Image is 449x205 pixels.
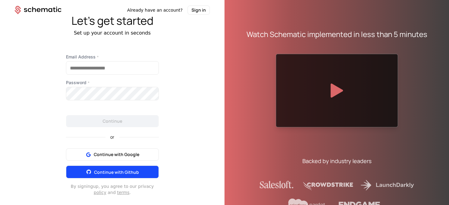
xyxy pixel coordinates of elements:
a: terms [117,190,130,195]
div: Backed by industry leaders [302,157,371,165]
span: Continue with Github [94,169,139,175]
button: Continue [66,115,159,127]
a: policy [94,190,106,195]
span: Continue with Google [94,151,139,158]
button: Continue with Google [66,148,159,161]
div: By signing up , you agree to our privacy and . [66,183,159,196]
span: or [105,135,119,139]
label: Password [66,80,159,86]
button: Sign in [188,6,210,15]
label: Email Address [66,54,159,60]
div: Watch Schematic implemented in less than 5 minutes [246,29,427,39]
button: Continue with Github [66,166,159,178]
span: Already have an account? [127,7,183,13]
